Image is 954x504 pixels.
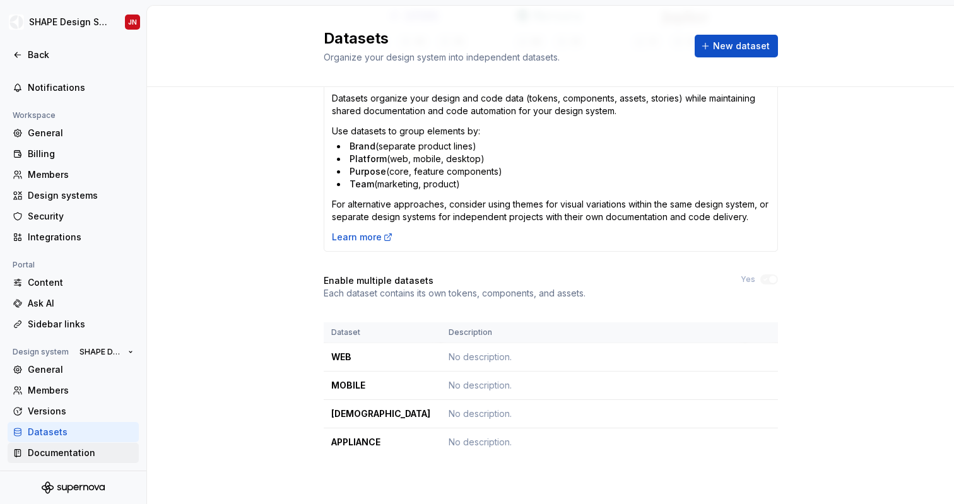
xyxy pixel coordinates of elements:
[28,276,134,289] div: Content
[441,428,745,457] td: No description.
[9,15,24,30] img: 1131f18f-9b94-42a4-847a-eabb54481545.png
[441,322,745,343] th: Description
[337,178,770,190] li: (marketing, product)
[8,443,139,463] a: Documentation
[28,168,134,181] div: Members
[28,363,134,376] div: General
[441,372,745,400] td: No description.
[8,78,139,98] a: Notifications
[28,447,134,459] div: Documentation
[332,92,770,117] p: Datasets organize your design and code data (tokens, components, assets, stories) while maintaini...
[8,344,74,360] div: Design system
[331,351,433,363] div: WEB
[8,144,139,164] a: Billing
[28,318,134,331] div: Sidebar links
[8,108,61,123] div: Workspace
[350,141,375,151] span: Brand
[79,347,123,357] span: SHAPE Design System
[8,257,40,273] div: Portal
[350,179,374,189] span: Team
[8,380,139,401] a: Members
[337,165,770,178] li: (core, feature components)
[324,52,560,62] span: Organize your design system into independent datasets.
[337,140,770,153] li: (separate product lines)
[324,274,433,287] h4: Enable multiple datasets
[28,426,134,438] div: Datasets
[441,343,745,372] td: No description.
[28,127,134,139] div: General
[332,125,770,138] p: Use datasets to group elements by:
[8,227,139,247] a: Integrations
[28,189,134,202] div: Design systems
[28,297,134,310] div: Ask AI
[3,8,144,36] button: SHAPE Design SystemJN
[324,287,586,300] p: Each dataset contains its own tokens, components, and assets.
[441,400,745,428] td: No description.
[695,35,778,57] button: New dataset
[324,322,441,343] th: Dataset
[331,407,433,420] div: [DEMOGRAPHIC_DATA]
[713,40,770,52] span: New dataset
[28,148,134,160] div: Billing
[741,274,755,284] label: Yes
[8,45,139,65] a: Back
[8,273,139,293] a: Content
[128,17,137,27] div: JN
[8,123,139,143] a: General
[8,165,139,185] a: Members
[8,206,139,226] a: Security
[8,422,139,442] a: Datasets
[8,360,139,380] a: General
[350,166,386,177] span: Purpose
[350,153,387,164] span: Platform
[8,401,139,421] a: Versions
[8,314,139,334] a: Sidebar links
[331,436,433,448] div: APPLIANCE
[28,231,134,243] div: Integrations
[28,405,134,418] div: Versions
[8,293,139,314] a: Ask AI
[28,81,134,94] div: Notifications
[337,153,770,165] li: (web, mobile, desktop)
[332,198,770,223] p: For alternative approaches, consider using themes for visual variations within the same design sy...
[28,384,134,397] div: Members
[28,49,134,61] div: Back
[324,28,680,49] h2: Datasets
[8,185,139,206] a: Design systems
[29,16,110,28] div: SHAPE Design System
[332,231,393,243] a: Learn more
[331,379,433,392] div: MOBILE
[42,481,105,494] svg: Supernova Logo
[28,210,134,223] div: Security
